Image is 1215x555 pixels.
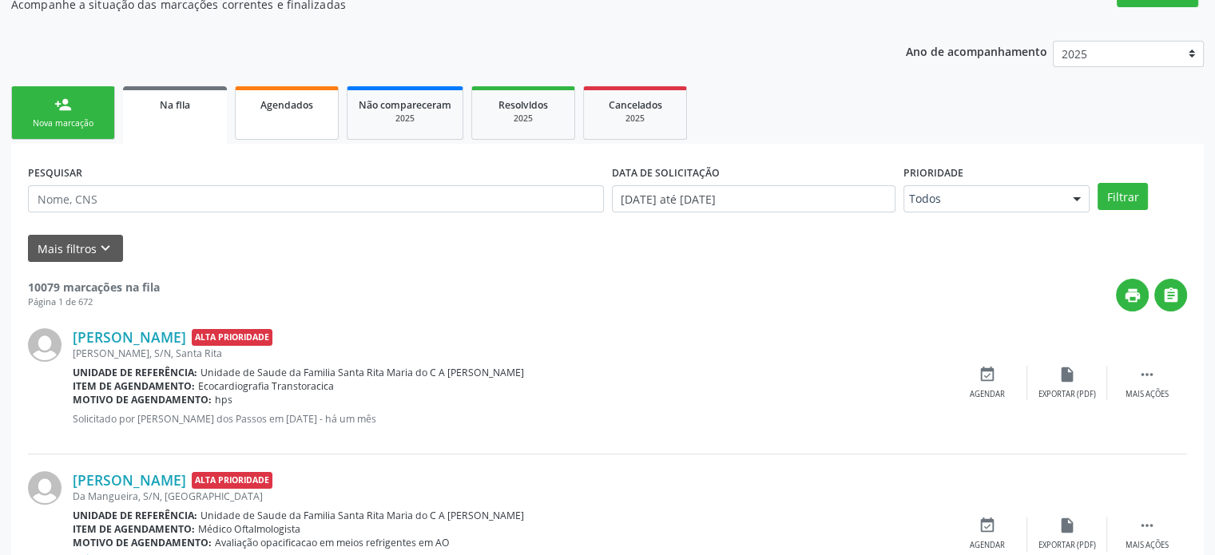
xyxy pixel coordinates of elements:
div: Agendar [970,540,1005,551]
span: hps [215,393,232,406]
b: Unidade de referência: [73,509,197,522]
div: person_add [54,96,72,113]
button: Mais filtroskeyboard_arrow_down [28,235,123,263]
span: Avaliação opacificacao em meios refrigentes em AO [215,536,450,549]
p: Solicitado por [PERSON_NAME] dos Passos em [DATE] - há um mês [73,412,947,426]
span: Unidade de Saude da Familia Santa Rita Maria do C A [PERSON_NAME] [201,509,524,522]
a: [PERSON_NAME] [73,328,186,346]
button:  [1154,279,1187,311]
div: 2025 [595,113,675,125]
i: event_available [979,366,996,383]
input: Nome, CNS [28,185,604,212]
span: Alta Prioridade [192,472,272,489]
span: Médico Oftalmologista [198,522,300,536]
b: Item de agendamento: [73,522,195,536]
div: Agendar [970,389,1005,400]
span: Ecocardiografia Transtoracica [198,379,334,393]
span: Todos [909,191,1058,207]
a: [PERSON_NAME] [73,471,186,489]
button: print [1116,279,1149,311]
span: Na fila [160,98,190,112]
span: Agendados [260,98,313,112]
div: Exportar (PDF) [1038,540,1096,551]
img: img [28,328,62,362]
i: insert_drive_file [1058,366,1076,383]
img: img [28,471,62,505]
label: Prioridade [903,161,963,185]
div: 2025 [483,113,563,125]
div: [PERSON_NAME], S/N, Santa Rita [73,347,947,360]
b: Motivo de agendamento: [73,393,212,406]
span: Cancelados [609,98,662,112]
b: Unidade de referência: [73,366,197,379]
span: Resolvidos [498,98,548,112]
i:  [1138,517,1156,534]
span: Alta Prioridade [192,329,272,346]
p: Ano de acompanhamento [906,41,1047,61]
span: Unidade de Saude da Familia Santa Rita Maria do C A [PERSON_NAME] [201,366,524,379]
b: Motivo de agendamento: [73,536,212,549]
div: Página 1 de 672 [28,295,160,309]
div: Mais ações [1126,389,1169,400]
div: Nova marcação [23,117,103,129]
button: Filtrar [1098,183,1148,210]
strong: 10079 marcações na fila [28,279,160,295]
input: Selecione um intervalo [612,185,895,212]
i: insert_drive_file [1058,517,1076,534]
i: print [1124,287,1142,304]
span: Não compareceram [359,98,451,112]
div: Da Mangueira, S/N, [GEOGRAPHIC_DATA] [73,490,947,503]
i:  [1162,287,1180,304]
div: Mais ações [1126,540,1169,551]
i:  [1138,366,1156,383]
i: event_available [979,517,996,534]
label: PESQUISAR [28,161,82,185]
label: DATA DE SOLICITAÇÃO [612,161,720,185]
b: Item de agendamento: [73,379,195,393]
div: 2025 [359,113,451,125]
i: keyboard_arrow_down [97,240,114,257]
div: Exportar (PDF) [1038,389,1096,400]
